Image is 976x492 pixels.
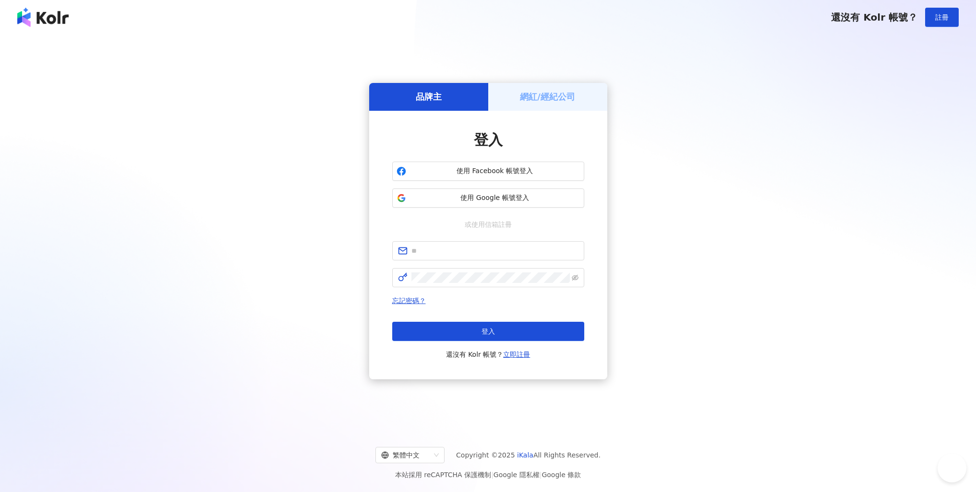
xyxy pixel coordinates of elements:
[392,162,584,181] button: 使用 Facebook 帳號登入
[938,454,966,482] iframe: Help Scout Beacon - Open
[520,91,575,103] h5: 網紅/經紀公司
[503,351,530,358] a: 立即註冊
[17,8,69,27] img: logo
[474,131,503,148] span: 登入
[572,274,578,281] span: eye-invisible
[517,451,533,459] a: iKala
[482,328,495,335] span: 登入
[392,297,426,305] a: 忘記密碼？
[540,471,542,479] span: |
[925,8,959,27] button: 註冊
[831,12,917,23] span: 還沒有 Kolr 帳號？
[416,91,442,103] h5: 品牌主
[381,447,430,463] div: 繁體中文
[392,322,584,341] button: 登入
[494,471,540,479] a: Google 隱私權
[935,13,949,21] span: 註冊
[392,188,584,208] button: 使用 Google 帳號登入
[542,471,581,479] a: Google 條款
[458,219,518,230] span: 或使用信箱註冊
[410,193,580,203] span: 使用 Google 帳號登入
[410,166,580,176] span: 使用 Facebook 帳號登入
[446,349,530,360] span: 還沒有 Kolr 帳號？
[456,449,601,461] span: Copyright © 2025 All Rights Reserved.
[395,469,581,480] span: 本站採用 reCAPTCHA 保護機制
[491,471,494,479] span: |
